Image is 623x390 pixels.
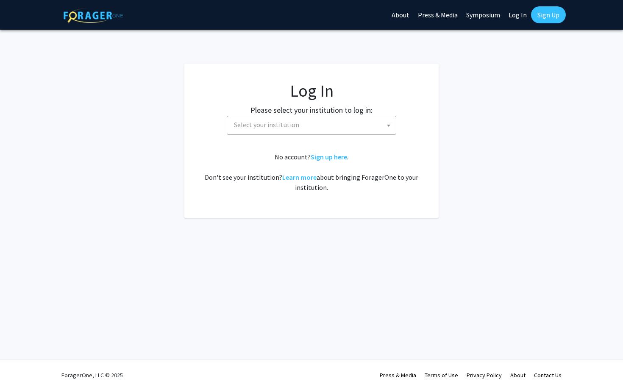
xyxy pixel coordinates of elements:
[282,173,317,181] a: Learn more about bringing ForagerOne to your institution
[234,120,299,129] span: Select your institution
[227,116,396,135] span: Select your institution
[534,371,562,379] a: Contact Us
[250,104,373,116] label: Please select your institution to log in:
[201,152,422,192] div: No account? . Don't see your institution? about bringing ForagerOne to your institution.
[531,6,566,23] a: Sign Up
[61,360,123,390] div: ForagerOne, LLC © 2025
[467,371,502,379] a: Privacy Policy
[231,116,396,134] span: Select your institution
[64,8,123,23] img: ForagerOne Logo
[425,371,458,379] a: Terms of Use
[201,81,422,101] h1: Log In
[311,153,347,161] a: Sign up here
[510,371,526,379] a: About
[380,371,416,379] a: Press & Media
